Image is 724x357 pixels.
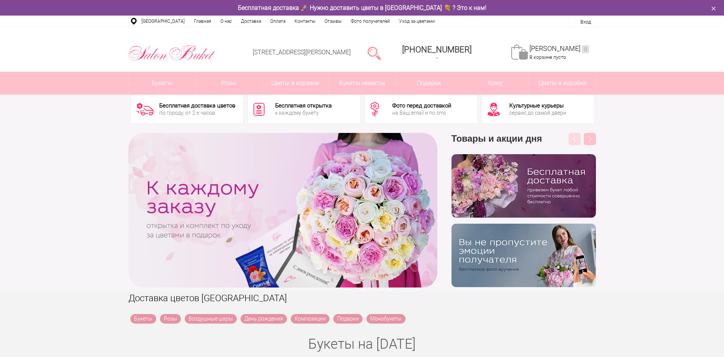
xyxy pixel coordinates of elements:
[398,42,476,64] a: [PHONE_NUMBER]
[462,72,529,95] span: Кому
[402,45,472,54] span: [PHONE_NUMBER]
[366,314,406,324] a: Монобукеты
[452,224,596,287] img: v9wy31nijnvkfycrkduev4dhgt9psb7e.png.webp
[241,314,287,324] a: День рождения
[584,133,596,145] button: Next
[129,72,195,95] a: Букеты
[580,19,591,25] a: Вход
[275,103,332,109] div: Бесплатная открытка
[262,72,329,95] a: Цветы в корзине
[509,103,566,109] div: Культурные курьеры
[236,16,266,27] a: Доставка
[452,133,596,154] h3: Товары и акции дня
[290,16,320,27] a: Контакты
[509,110,566,115] div: сервис до самой двери
[275,110,332,115] div: к каждому букету
[128,43,215,63] img: Цветы Нижний Новгород
[189,16,216,27] a: Главная
[333,314,363,324] a: Подарки
[123,4,602,12] div: Бесплатная доставка 🚀 Нужно доставить цветы в [GEOGRAPHIC_DATA] 💐 ? Это к нам!
[216,16,236,27] a: О нас
[253,49,351,56] a: [STREET_ADDRESS][PERSON_NAME]
[137,16,189,27] a: [GEOGRAPHIC_DATA]
[529,44,589,53] a: [PERSON_NAME]
[396,72,462,95] a: Подарки
[195,72,262,95] a: Розы
[308,336,416,352] a: Букеты на [DATE]
[394,16,439,27] a: Уход за цветами
[529,72,596,95] a: Цветы в коробке
[392,103,451,109] div: Фото перед доставкой
[346,16,394,27] a: Фото получателей
[159,103,235,109] div: Бесплатная доставка цветов
[452,154,596,218] img: hpaj04joss48rwypv6hbykmvk1dj7zyr.png.webp
[320,16,346,27] a: Отзывы
[128,291,596,305] h1: Доставка цветов [GEOGRAPHIC_DATA]
[160,314,181,324] a: Розы
[185,314,237,324] a: Воздушные шары
[130,314,156,324] a: Букеты
[529,54,566,60] span: В корзине пусто
[392,110,451,115] div: на Ваш email и по sms
[266,16,290,27] a: Оплата
[159,110,235,115] div: по городу, от 2-х часов
[329,72,395,95] a: Букеты невесты
[291,314,330,324] a: Композиции
[582,45,589,53] ins: 0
